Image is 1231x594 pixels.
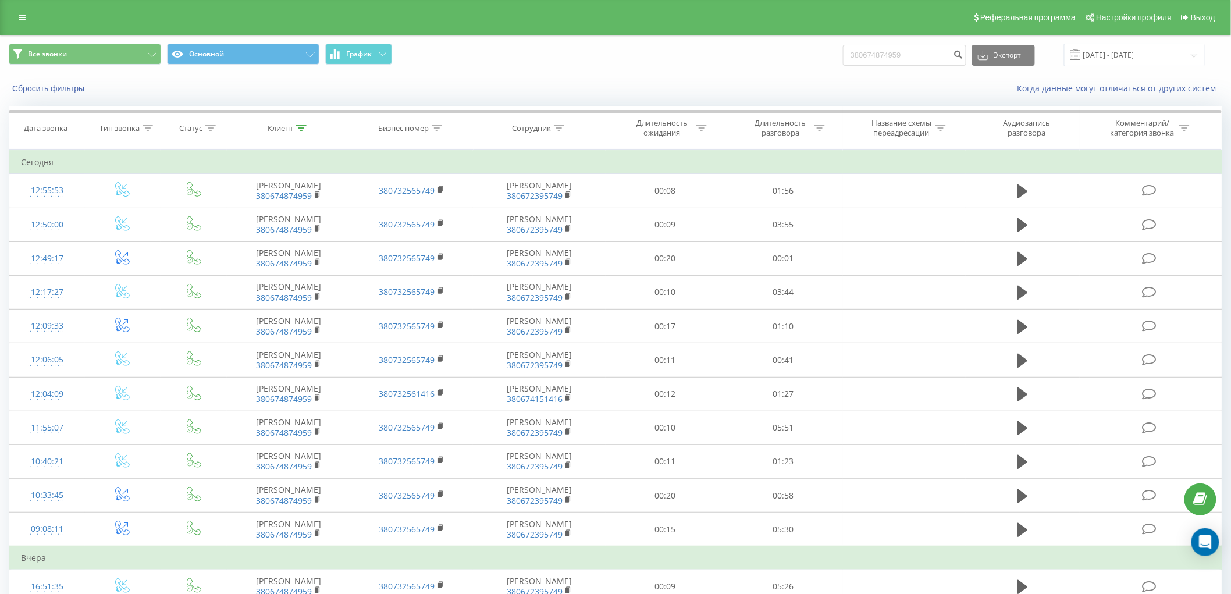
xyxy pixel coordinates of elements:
a: 380672395749 [507,529,563,540]
div: 12:09:33 [21,315,73,337]
a: 380672395749 [507,427,563,438]
a: 380732565749 [379,456,435,467]
div: Клиент [268,123,293,133]
td: [PERSON_NAME] [473,479,606,513]
a: 380732561416 [379,388,435,399]
td: 00:01 [724,241,843,275]
td: 00:15 [606,513,724,547]
td: 00:09 [606,208,724,241]
td: [PERSON_NAME] [227,411,350,444]
td: [PERSON_NAME] [473,444,606,478]
td: Вчера [9,546,1222,570]
a: 380732565749 [379,286,435,297]
a: 380732565749 [379,490,435,501]
td: [PERSON_NAME] [473,241,606,275]
div: 12:06:05 [21,348,73,371]
td: [PERSON_NAME] [227,343,350,377]
a: 380674874959 [256,529,312,540]
a: 380732565749 [379,354,435,365]
div: 12:17:27 [21,281,73,304]
td: 00:10 [606,411,724,444]
td: 00:20 [606,479,724,513]
a: 380732565749 [379,219,435,230]
td: 00:11 [606,444,724,478]
a: 380732565749 [379,581,435,592]
td: [PERSON_NAME] [227,241,350,275]
a: 380672395749 [507,360,563,371]
div: Название схемы переадресации [870,118,933,138]
a: 380672395749 [507,258,563,269]
td: 00:17 [606,310,724,343]
a: 380674874959 [256,224,312,235]
div: Дата звонка [24,123,67,133]
a: 380674874959 [256,190,312,201]
a: 380674874959 [256,258,312,269]
input: Поиск по номеру [843,45,966,66]
td: 00:58 [724,479,843,513]
a: 380674874959 [256,360,312,371]
a: Когда данные могут отличаться от других систем [1017,83,1222,94]
td: 01:10 [724,310,843,343]
td: 00:11 [606,343,724,377]
a: 380674151416 [507,393,563,404]
td: 01:27 [724,377,843,411]
td: 00:10 [606,275,724,309]
div: 12:49:17 [21,247,73,270]
button: График [325,44,392,65]
td: [PERSON_NAME] [473,310,606,343]
td: 03:44 [724,275,843,309]
div: 11:55:07 [21,417,73,439]
td: [PERSON_NAME] [227,174,350,208]
a: 380732565749 [379,422,435,433]
button: Основной [167,44,319,65]
div: Длительность ожидания [631,118,693,138]
a: 380674874959 [256,427,312,438]
button: Экспорт [972,45,1035,66]
a: 380674874959 [256,292,312,303]
div: 10:33:45 [21,484,73,507]
span: График [347,50,372,58]
a: 380732565749 [379,252,435,264]
td: 01:23 [724,444,843,478]
td: 00:12 [606,377,724,411]
td: [PERSON_NAME] [227,208,350,241]
a: 380732565749 [379,524,435,535]
div: Open Intercom Messenger [1191,528,1219,556]
td: 00:20 [606,241,724,275]
td: 01:56 [724,174,843,208]
td: [PERSON_NAME] [227,275,350,309]
td: [PERSON_NAME] [227,444,350,478]
td: 00:41 [724,343,843,377]
div: Статус [179,123,202,133]
div: Тип звонка [99,123,140,133]
td: Сегодня [9,151,1222,174]
a: 380672395749 [507,495,563,506]
a: 380674874959 [256,461,312,472]
td: [PERSON_NAME] [227,479,350,513]
td: [PERSON_NAME] [473,174,606,208]
a: 380674874959 [256,495,312,506]
div: Длительность разговора [749,118,812,138]
div: 12:50:00 [21,214,73,236]
a: 380732565749 [379,185,435,196]
div: Бизнес номер [378,123,429,133]
span: Реферальная программа [980,13,1076,22]
td: [PERSON_NAME] [473,377,606,411]
td: [PERSON_NAME] [227,377,350,411]
td: [PERSON_NAME] [473,513,606,547]
div: Аудиозапись разговора [989,118,1065,138]
td: 03:55 [724,208,843,241]
td: [PERSON_NAME] [473,275,606,309]
td: 00:08 [606,174,724,208]
a: 380732565749 [379,321,435,332]
a: 380672395749 [507,224,563,235]
td: [PERSON_NAME] [473,343,606,377]
a: 380672395749 [507,326,563,337]
td: 05:30 [724,513,843,547]
a: 380672395749 [507,461,563,472]
span: Все звонки [28,49,67,59]
div: 12:04:09 [21,383,73,406]
div: Комментарий/категория звонка [1108,118,1176,138]
span: Настройки профиля [1096,13,1172,22]
td: [PERSON_NAME] [473,411,606,444]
